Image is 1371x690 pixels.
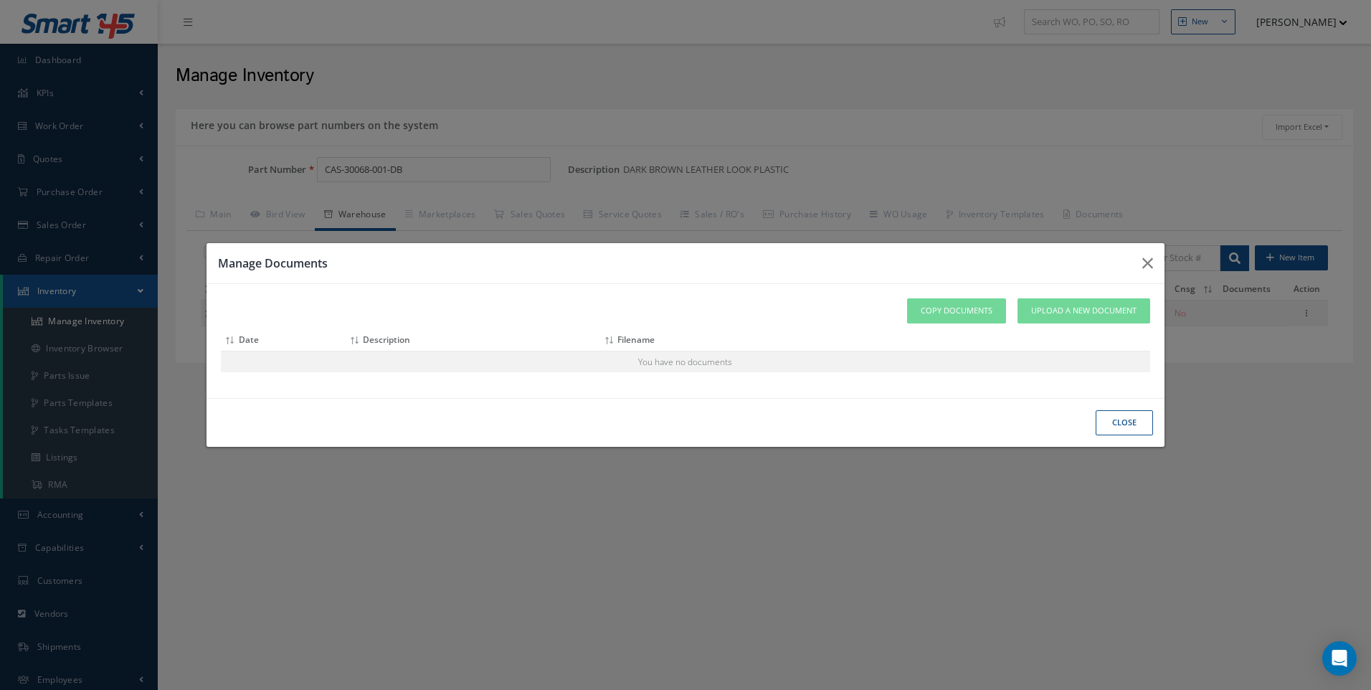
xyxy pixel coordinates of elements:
span: Upload a New Document [1031,305,1137,317]
a: Upload a New Document [1017,298,1150,323]
span: You have no documents [638,356,732,368]
a: Copy Documents [907,298,1006,323]
button: Close [1096,410,1153,435]
th: Filename [599,329,1064,351]
th: Date [221,329,314,351]
th: Description [345,329,599,351]
div: Open Intercom Messenger [1322,641,1357,676]
h3: Manage Documents [218,255,1131,272]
